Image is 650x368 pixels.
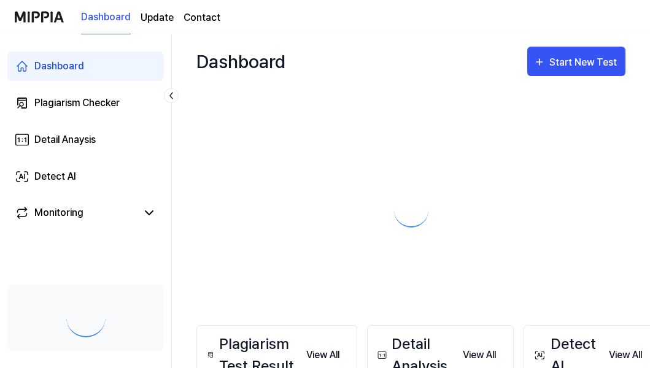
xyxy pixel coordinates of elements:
a: Detail Anaysis [7,125,164,155]
a: Detect AI [7,162,164,191]
a: Dashboard [81,1,131,34]
div: Detect AI [34,169,76,184]
a: View All [296,342,349,367]
button: View All [296,343,349,367]
a: View All [453,342,506,367]
a: Contact [184,10,220,25]
div: Dashboard [196,47,285,76]
button: View All [453,343,506,367]
a: Dashboard [7,52,164,81]
div: Dashboard [34,59,84,74]
div: Detail Anaysis [34,132,96,147]
a: Plagiarism Checker [7,88,164,118]
button: Start New Test [527,47,625,76]
a: Update [141,10,174,25]
div: Monitoring [34,205,83,220]
div: Plagiarism Checker [34,96,120,110]
a: Monitoring [15,205,137,220]
div: Start New Test [549,55,619,71]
